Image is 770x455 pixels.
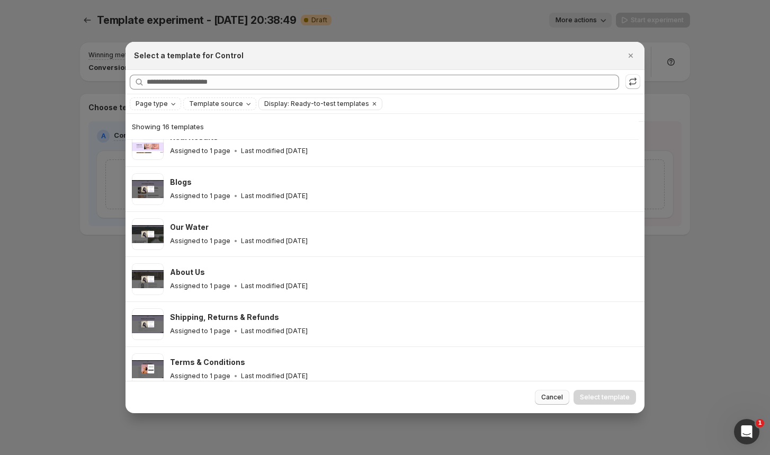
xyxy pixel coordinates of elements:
p: Last modified [DATE] [241,192,308,200]
span: Cancel [541,393,563,402]
button: Page type [130,98,181,110]
p: Assigned to 1 page [170,147,230,155]
h2: Select a template for Control [134,50,244,61]
h3: Our Water [170,222,209,233]
button: Template source [184,98,256,110]
button: Display: Ready-to-test templates [259,98,369,110]
iframe: Intercom live chat [734,419,759,444]
span: 1 [756,419,764,427]
p: Last modified [DATE] [241,327,308,335]
h3: About Us [170,267,205,278]
h3: Terms & Conditions [170,357,245,368]
button: Cancel [535,390,569,405]
h3: Shipping, Returns & Refunds [170,312,279,323]
button: Close [623,48,638,63]
p: Last modified [DATE] [241,237,308,245]
p: Last modified [DATE] [241,147,308,155]
p: Assigned to 1 page [170,327,230,335]
p: Assigned to 1 page [170,282,230,290]
p: Assigned to 1 page [170,237,230,245]
p: Assigned to 1 page [170,372,230,380]
span: Template source [189,100,243,108]
p: Last modified [DATE] [241,282,308,290]
button: Clear [369,98,380,110]
p: Assigned to 1 page [170,192,230,200]
span: Page type [136,100,168,108]
span: Display: Ready-to-test templates [264,100,369,108]
p: Last modified [DATE] [241,372,308,380]
span: Showing 16 templates [132,122,204,131]
h3: Blogs [170,177,192,188]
